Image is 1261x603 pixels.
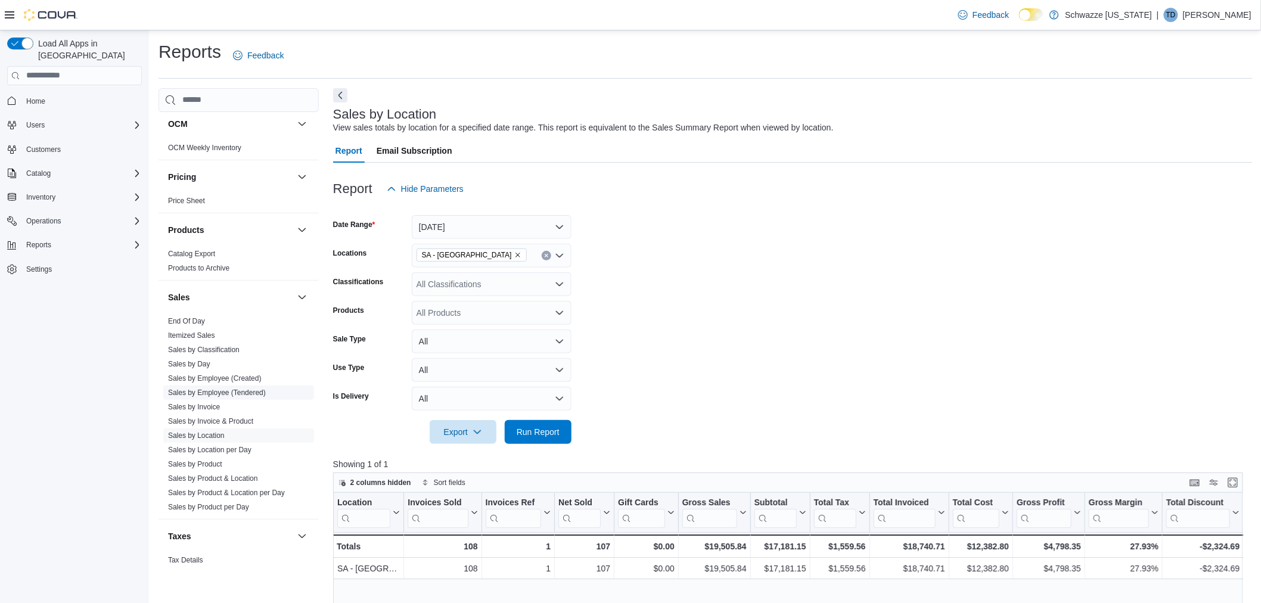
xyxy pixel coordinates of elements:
[159,247,319,280] div: Products
[377,139,452,163] span: Email Subscription
[7,88,142,309] nav: Complex example
[485,497,550,527] button: Invoices Ref
[168,224,204,236] h3: Products
[168,171,293,183] button: Pricing
[168,474,258,483] a: Sales by Product & Location
[754,561,806,576] div: $17,181.15
[295,223,309,237] button: Products
[168,118,293,130] button: OCM
[1226,475,1240,490] button: Enter fullscreen
[247,49,284,61] span: Feedback
[618,497,665,508] div: Gift Cards
[2,260,147,278] button: Settings
[408,497,477,527] button: Invoices Sold
[168,403,220,411] a: Sales by Invoice
[1188,475,1202,490] button: Keyboard shortcuts
[813,539,865,554] div: $1,559.56
[333,458,1253,470] p: Showing 1 of 1
[26,265,52,274] span: Settings
[168,291,190,303] h3: Sales
[337,497,400,527] button: Location
[2,237,147,253] button: Reports
[333,248,367,258] label: Locations
[26,145,61,154] span: Customers
[168,250,215,258] a: Catalog Export
[618,497,665,527] div: Gift Card Sales
[168,445,251,455] span: Sales by Location per Day
[26,169,51,178] span: Catalog
[401,183,464,195] span: Hide Parameters
[33,38,142,61] span: Load All Apps in [GEOGRAPHIC_DATA]
[168,249,215,259] span: Catalog Export
[754,497,806,527] button: Subtotal
[953,3,1014,27] a: Feedback
[168,359,210,369] span: Sales by Day
[159,553,319,586] div: Taxes
[168,171,196,183] h3: Pricing
[2,117,147,133] button: Users
[168,502,249,512] span: Sales by Product per Day
[953,561,1009,576] div: $12,382.80
[21,166,142,181] span: Catalog
[295,170,309,184] button: Pricing
[26,240,51,250] span: Reports
[333,220,375,229] label: Date Range
[555,251,564,260] button: Open list of options
[2,189,147,206] button: Inventory
[412,215,572,239] button: [DATE]
[437,420,489,444] span: Export
[1017,497,1081,527] button: Gross Profit
[682,497,737,527] div: Gross Sales
[1166,497,1240,527] button: Total Discount
[1017,497,1071,508] div: Gross Profit
[517,426,560,438] span: Run Report
[412,330,572,353] button: All
[1166,497,1230,527] div: Total Discount
[682,539,747,554] div: $19,505.84
[21,214,66,228] button: Operations
[422,249,512,261] span: SA - [GEOGRAPHIC_DATA]
[333,334,366,344] label: Sale Type
[430,420,496,444] button: Export
[168,316,205,326] span: End Of Day
[408,497,468,508] div: Invoices Sold
[873,497,935,527] div: Total Invoiced
[21,214,142,228] span: Operations
[168,345,240,355] span: Sales by Classification
[1157,8,1159,22] p: |
[2,165,147,182] button: Catalog
[21,142,142,157] span: Customers
[337,497,390,508] div: Location
[333,88,347,102] button: Next
[168,488,285,498] span: Sales by Product & Location per Day
[168,530,293,542] button: Taxes
[558,497,601,508] div: Net Sold
[21,118,142,132] span: Users
[417,248,527,262] span: SA - Denver
[558,497,610,527] button: Net Sold
[168,291,293,303] button: Sales
[542,251,551,260] button: Clear input
[682,497,737,508] div: Gross Sales
[295,117,309,131] button: OCM
[168,556,203,564] a: Tax Details
[333,391,369,401] label: Is Delivery
[382,177,468,201] button: Hide Parameters
[813,497,865,527] button: Total Tax
[1183,8,1251,22] p: [PERSON_NAME]
[295,529,309,543] button: Taxes
[618,539,675,554] div: $0.00
[333,107,437,122] h3: Sales by Location
[682,561,747,576] div: $19,505.84
[168,489,285,497] a: Sales by Product & Location per Day
[682,497,747,527] button: Gross Sales
[26,192,55,202] span: Inventory
[412,387,572,411] button: All
[408,539,477,554] div: 108
[21,118,49,132] button: Users
[618,497,675,527] button: Gift Cards
[168,196,205,206] span: Price Sheet
[168,331,215,340] a: Itemized Sales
